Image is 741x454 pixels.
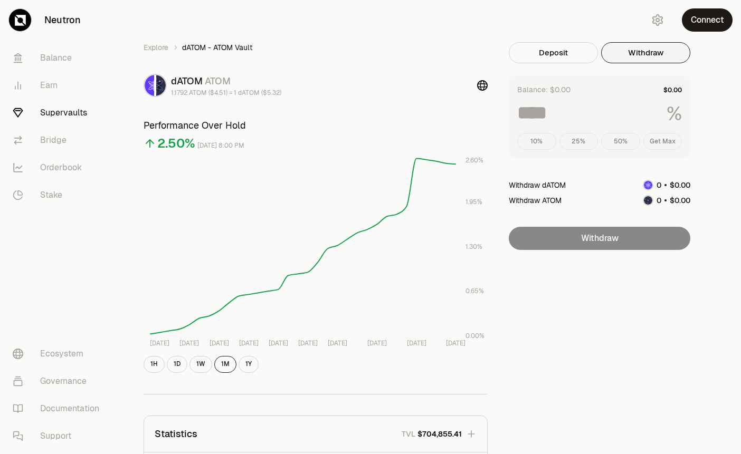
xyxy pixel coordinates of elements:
div: Balance: $0.00 [517,84,571,95]
a: Support [4,422,114,450]
tspan: [DATE] [210,339,229,347]
a: Bridge [4,127,114,154]
tspan: [DATE] [367,339,387,347]
button: 1M [214,356,236,373]
button: 1W [189,356,212,373]
tspan: [DATE] [328,339,347,347]
img: dATOM Logo [644,181,652,189]
div: dATOM [171,74,281,89]
span: % [667,103,682,124]
tspan: [DATE] [446,339,465,347]
button: 1D [167,356,187,373]
a: Explore [144,42,168,53]
tspan: 1.95% [465,198,482,206]
a: Stake [4,181,114,209]
tspan: [DATE] [180,339,199,347]
button: StatisticsTVL$704,855.41 [144,416,487,452]
button: Deposit [509,42,598,63]
a: Earn [4,72,114,99]
a: Governance [4,368,114,395]
tspan: [DATE] [150,339,169,347]
tspan: 0.00% [465,332,484,340]
tspan: 0.65% [465,287,484,295]
img: dATOM Logo [145,75,154,96]
a: Supervaults [4,99,114,127]
button: Connect [682,8,733,32]
a: Ecosystem [4,340,114,368]
tspan: [DATE] [269,339,288,347]
p: Statistics [155,427,197,441]
div: 1.1792 ATOM ($4.51) = 1 dATOM ($5.32) [171,89,281,97]
tspan: [DATE] [239,339,259,347]
span: dATOM - ATOM Vault [182,42,252,53]
nav: breadcrumb [144,42,488,53]
img: ATOM Logo [644,196,652,205]
a: Orderbook [4,154,114,181]
div: [DATE] 8:00 PM [197,140,244,152]
button: 1H [144,356,165,373]
span: $704,855.41 [417,429,462,439]
h3: Performance Over Hold [144,118,488,133]
button: Withdraw [601,42,690,63]
div: Withdraw ATOM [509,195,562,206]
a: Documentation [4,395,114,422]
img: ATOM Logo [156,75,166,96]
tspan: 2.60% [465,156,483,165]
tspan: [DATE] [407,339,426,347]
div: 2.50% [157,135,195,152]
a: Balance [4,44,114,72]
tspan: 1.30% [465,243,482,251]
p: TVL [402,429,415,439]
button: 1Y [239,356,259,373]
tspan: [DATE] [298,339,318,347]
div: Withdraw dATOM [509,180,566,190]
span: ATOM [205,75,231,87]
